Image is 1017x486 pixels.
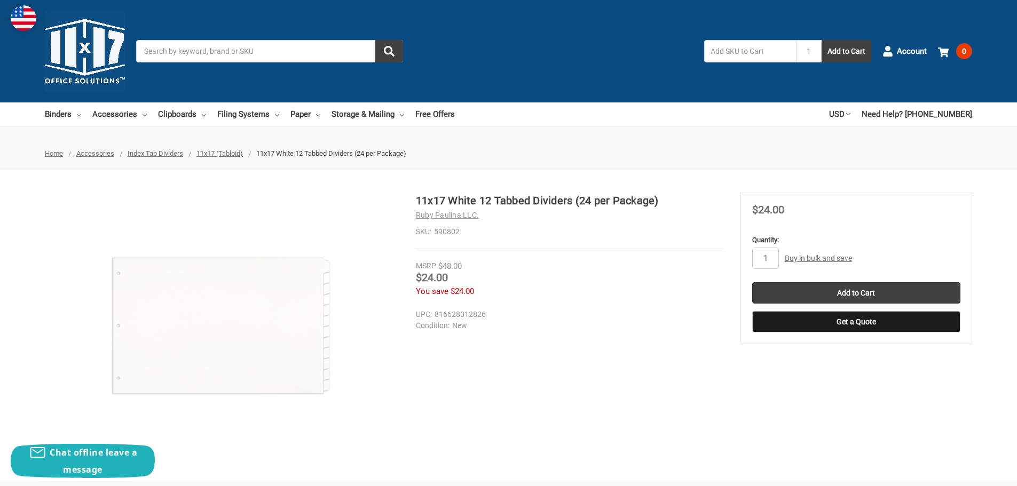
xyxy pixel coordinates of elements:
[752,235,960,245] label: Quantity:
[938,37,972,65] a: 0
[256,149,406,157] span: 11x17 White 12 Tabbed Dividers (24 per Package)
[822,40,871,62] button: Add to Cart
[50,447,137,475] span: Chat offline leave a message
[416,320,718,331] dd: New
[290,102,320,126] a: Paper
[92,102,147,126] a: Accessories
[88,193,355,459] img: 11x17 White 12 Tabbed Dividers (24 per Package)
[882,37,927,65] a: Account
[45,149,63,157] a: Home
[752,282,960,304] input: Add to Cart
[897,45,927,58] span: Account
[785,254,852,262] a: Buy in bulk and save
[416,226,431,237] dt: SKU:
[416,193,723,209] h1: 11x17 White 12 Tabbed Dividers (24 per Package)
[956,43,972,59] span: 0
[196,149,243,157] a: 11x17 (Tabloid)
[45,102,81,126] a: Binders
[158,102,206,126] a: Clipboards
[829,102,850,126] a: USD
[416,320,450,331] dt: Condition:
[416,286,448,296] span: You save
[752,311,960,332] button: Get a Quote
[451,286,474,296] span: $24.00
[416,211,479,219] a: Ruby Paulina LLC.
[416,271,448,284] span: $24.00
[128,149,183,157] a: Index Tab Dividers
[11,5,36,31] img: duty and tax information for United States
[416,309,432,320] dt: UPC:
[217,102,279,126] a: Filing Systems
[332,102,404,126] a: Storage & Mailing
[416,226,723,237] dd: 590802
[415,102,455,126] a: Free Offers
[45,11,125,91] img: 11x17.com
[862,102,972,126] a: Need Help? [PHONE_NUMBER]
[438,261,462,271] span: $48.00
[11,444,155,478] button: Chat offline leave a message
[704,40,796,62] input: Add SKU to Cart
[416,260,436,272] div: MSRP
[416,309,718,320] dd: 816628012826
[752,203,784,216] span: $24.00
[136,40,403,62] input: Search by keyword, brand or SKU
[76,149,114,157] a: Accessories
